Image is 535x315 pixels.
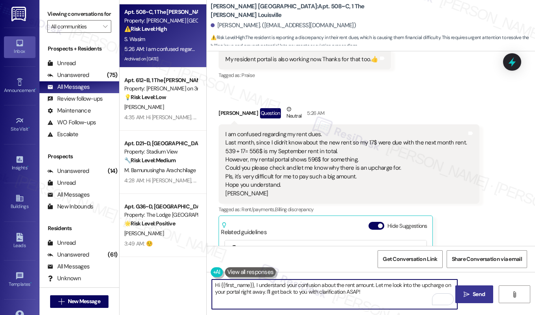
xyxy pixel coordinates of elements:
[28,125,30,131] span: •
[124,167,196,174] span: M. Bamunusingha Arachchilage
[305,109,324,117] div: 5:26 AM
[219,105,479,124] div: [PERSON_NAME]
[47,239,76,247] div: Unread
[106,249,119,261] div: (61)
[211,34,245,41] strong: ⚠️ Risk Level: High
[124,84,197,93] div: Property: [PERSON_NAME] on 3rd
[241,206,275,213] span: Rent/payments ,
[231,245,420,277] div: Rent Due on 1st, Late Fees After 3rd, Multiple Payment Options – [PERSON_NAME] [GEOGRAPHIC_DATA] ...
[124,220,175,227] strong: 🌟 Risk Level: Positive
[47,167,89,175] div: Unanswered
[51,20,99,33] input: All communities
[124,114,324,121] div: 4:35 AM: Hi [PERSON_NAME]. What is your email address. I need to send you a resume.
[11,7,28,21] img: ResiDesk Logo
[47,179,76,187] div: Unread
[47,118,96,127] div: WO Follow-ups
[452,255,522,263] span: Share Conversation via email
[39,152,119,161] div: Prospects
[47,202,93,211] div: New Inbounds
[285,105,303,122] div: Neutral
[124,240,152,247] div: 3:49 AM: ☺️
[225,130,467,198] div: I am confused regarding my rent dues. Last month, since I didn't know about the new rent so my 17...
[47,59,76,67] div: Unread
[219,69,391,81] div: Tagged as:
[124,94,166,101] strong: 💡 Risk Level: Low
[4,114,36,135] a: Site Visit •
[511,291,517,298] i: 
[4,191,36,213] a: Buildings
[106,165,119,177] div: (14)
[241,72,254,79] span: Praise
[124,139,197,148] div: Apt. D21~D, [GEOGRAPHIC_DATA]
[47,71,89,79] div: Unanswered
[47,251,89,259] div: Unanswered
[455,285,494,303] button: Send
[225,55,378,64] div: My resident portal is also working now. Thanks for that too.👍
[124,103,164,111] span: [PERSON_NAME]
[124,8,197,16] div: Apt. 508~C, 1 The [PERSON_NAME] Louisville
[124,36,145,43] span: S. Wasim
[47,262,90,271] div: All Messages
[47,191,90,199] div: All Messages
[39,224,119,232] div: Residents
[58,298,64,305] i: 
[124,25,167,32] strong: ⚠️ Risk Level: High
[221,222,267,236] div: Related guidelines
[383,255,437,263] span: Get Conversation Link
[105,69,119,81] div: (75)
[47,8,111,20] label: Viewing conversations for
[124,157,176,164] strong: 🔧 Risk Level: Medium
[124,202,197,211] div: Apt. G36~D, [GEOGRAPHIC_DATA] at [GEOGRAPHIC_DATA]
[47,130,78,139] div: Escalate
[211,34,535,51] span: : The resident is reporting a discrepancy in their rent dues, which is causing them financial dif...
[35,86,36,92] span: •
[447,250,527,268] button: Share Conversation via email
[211,21,356,30] div: [PERSON_NAME]. ([EMAIL_ADDRESS][DOMAIN_NAME])
[124,148,197,156] div: Property: Stadium View
[212,279,457,309] textarea: To enrich screen reader interactions, please activate Accessibility in Grammarly extension settings
[103,23,107,30] i: 
[219,204,479,215] div: Tagged as:
[4,269,36,291] a: Templates •
[4,36,36,58] a: Inbox
[4,231,36,252] a: Leads
[30,280,32,286] span: •
[124,230,164,237] span: [PERSON_NAME]
[27,164,28,169] span: •
[260,108,281,118] div: Question
[464,291,470,298] i: 
[123,54,198,64] div: Archived on [DATE]
[39,45,119,53] div: Prospects + Residents
[4,153,36,174] a: Insights •
[47,107,91,115] div: Maintenance
[50,295,108,308] button: New Message
[124,211,197,219] div: Property: The Lodge [GEOGRAPHIC_DATA]
[47,95,103,103] div: Review follow-ups
[47,83,90,91] div: All Messages
[68,297,100,306] span: New Message
[124,17,197,25] div: Property: [PERSON_NAME] [GEOGRAPHIC_DATA]
[473,290,485,298] span: Send
[211,2,369,19] b: [PERSON_NAME] [GEOGRAPHIC_DATA]: Apt. 508~C, 1 The [PERSON_NAME] Louisville
[47,274,81,283] div: Unknown
[387,222,427,230] label: Hide Suggestions
[275,206,314,213] span: Billing discrepancy
[378,250,442,268] button: Get Conversation Link
[124,76,197,84] div: Apt. 612~B, 1 The [PERSON_NAME] on 3rd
